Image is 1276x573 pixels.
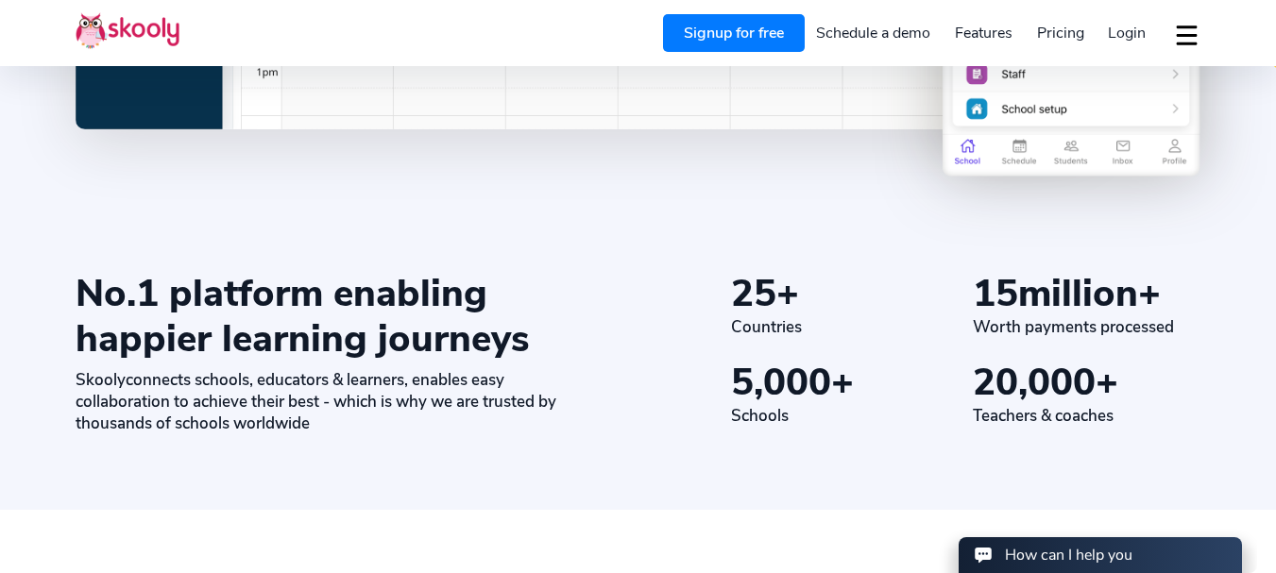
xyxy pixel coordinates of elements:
span: 20,000 [973,357,1096,408]
div: Teachers & coaches [973,405,1200,427]
div: million+ [973,271,1200,316]
a: Features [943,18,1025,48]
a: Pricing [1025,18,1097,48]
a: Signup for free [663,14,805,52]
a: Login [1096,18,1158,48]
div: Worth payments processed [973,316,1200,338]
span: 25 [731,268,776,319]
span: Pricing [1037,23,1084,43]
span: Login [1108,23,1146,43]
span: 5,000 [731,357,831,408]
div: + [973,360,1200,405]
img: Skooly [76,12,179,49]
div: connects schools, educators & learners, enables easy collaboration to achieve their best - which ... [76,369,595,434]
div: Schools [731,405,959,427]
div: + [731,271,959,316]
div: Countries [731,316,959,338]
div: No.1 platform enabling happier learning journeys [76,271,595,362]
a: Schedule a demo [805,18,944,48]
div: + [731,360,959,405]
button: dropdown menu [1173,13,1200,57]
span: Skooly [76,369,126,391]
span: 15 [973,268,1018,319]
